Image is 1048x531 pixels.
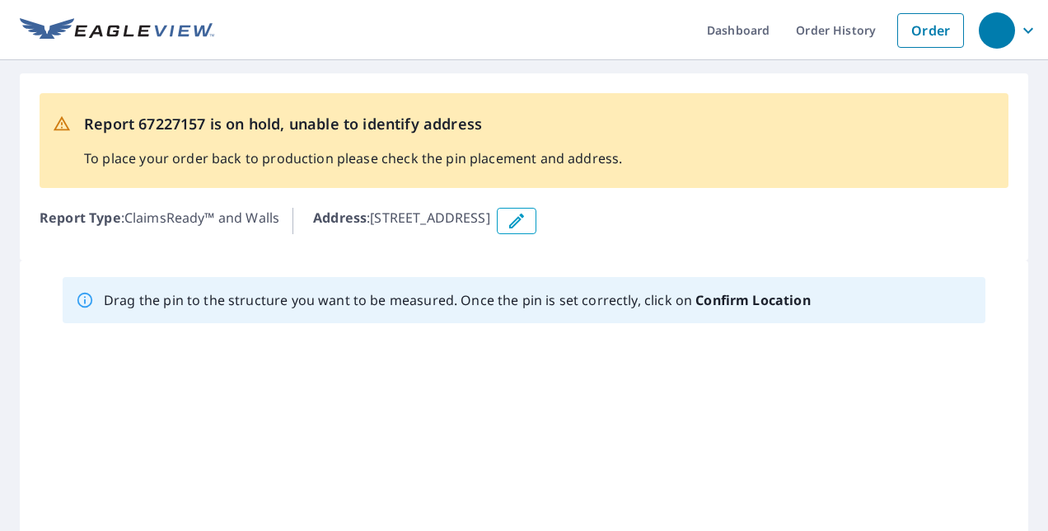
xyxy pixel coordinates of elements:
b: Address [313,209,367,227]
p: To place your order back to production please check the pin placement and address. [84,148,622,168]
p: : [STREET_ADDRESS] [313,208,490,234]
p: Report 67227157 is on hold, unable to identify address [84,113,622,135]
b: Confirm Location [695,291,810,309]
b: Report Type [40,209,121,227]
a: Order [897,13,964,48]
img: EV Logo [20,18,214,43]
p: : ClaimsReady™ and Walls [40,208,279,234]
p: Drag the pin to the structure you want to be measured. Once the pin is set correctly, click on [104,290,811,310]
